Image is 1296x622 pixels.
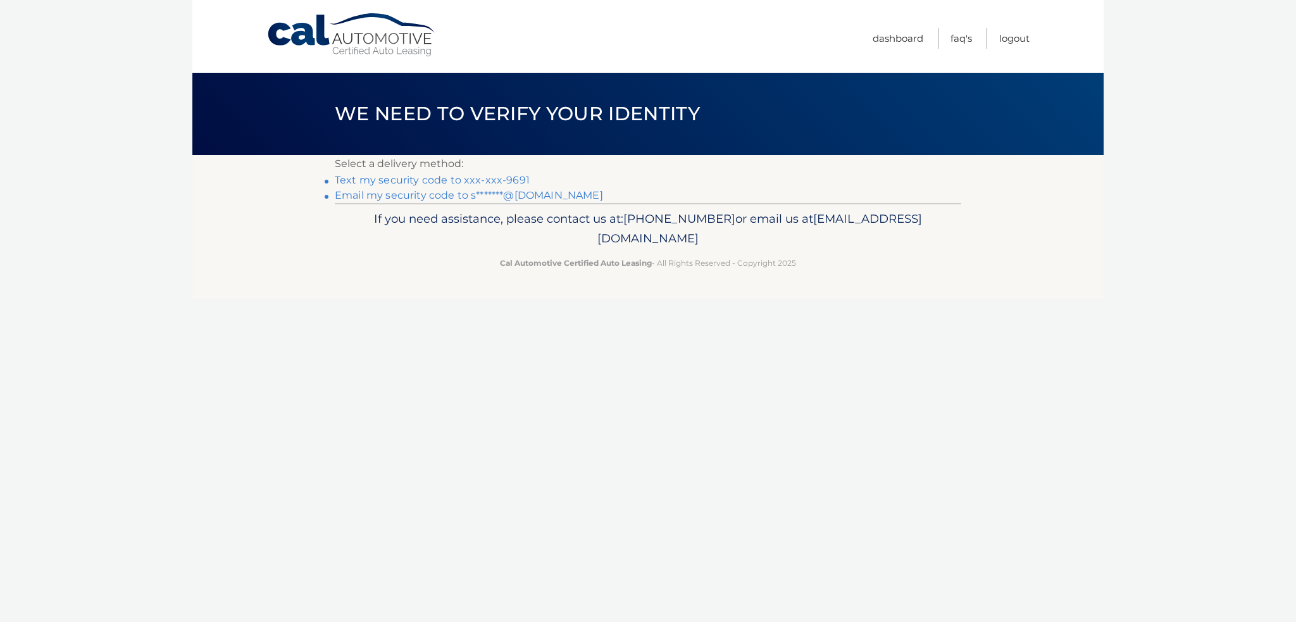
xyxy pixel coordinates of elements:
p: - All Rights Reserved - Copyright 2025 [343,256,953,270]
span: We need to verify your identity [335,102,700,125]
a: Text my security code to xxx-xxx-9691 [335,174,530,186]
a: FAQ's [950,28,972,49]
a: Logout [999,28,1030,49]
span: [PHONE_NUMBER] [623,211,735,226]
a: Email my security code to s*******@[DOMAIN_NAME] [335,189,603,201]
a: Dashboard [873,28,923,49]
strong: Cal Automotive Certified Auto Leasing [500,258,652,268]
p: If you need assistance, please contact us at: or email us at [343,209,953,249]
p: Select a delivery method: [335,155,961,173]
a: Cal Automotive [266,13,437,58]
